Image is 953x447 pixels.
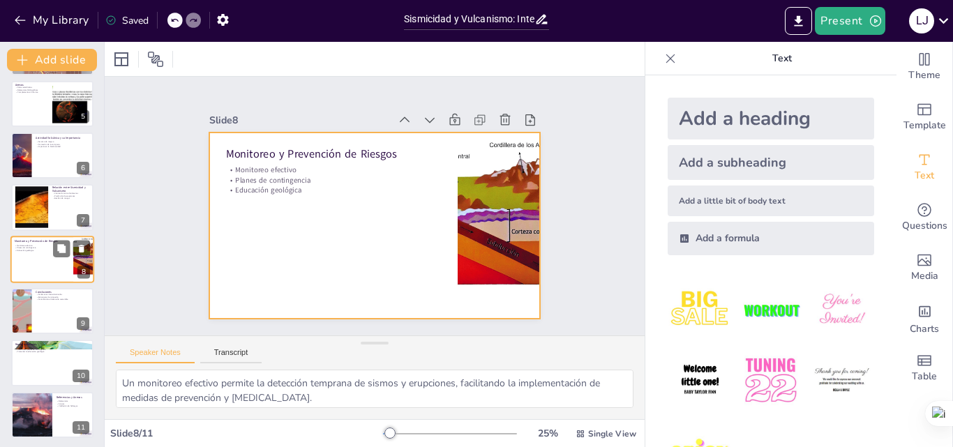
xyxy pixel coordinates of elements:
[110,48,133,70] div: Layout
[73,421,89,434] div: 11
[896,92,952,142] div: Add ready made slides
[36,293,89,296] p: Fenómenos interrelacionados
[116,348,195,363] button: Speaker Notes
[896,293,952,343] div: Add charts and graphs
[11,392,93,438] div: 11
[15,86,48,89] p: Datos estadísticos
[77,110,89,123] div: 5
[15,246,69,249] p: Planes de contingencia
[668,278,733,342] img: 1.jpeg
[57,405,89,408] p: Validación de hallazgos
[105,14,149,27] div: Saved
[116,370,633,408] textarea: Un monitoreo efectivo permite la detección temprana de sismos y erupciones, facilitando la implem...
[52,195,89,197] p: Predicción de erupciones
[682,42,883,75] p: Text
[903,118,946,133] span: Template
[36,136,89,140] p: Actividad Volcánica y su Importancia
[57,400,89,402] p: Referencias
[668,185,874,216] div: Add a little bit of body text
[896,42,952,92] div: Change the overall theme
[15,347,89,350] p: Desarrollar planes de contingencia
[815,7,885,35] button: Present
[785,7,812,35] button: Export to PowerPoint
[36,143,89,146] p: Formación de rocas ígneas
[738,278,803,342] img: 2.jpeg
[77,162,89,174] div: 6
[36,140,89,143] p: Ascenso de magma
[902,218,947,234] span: Questions
[909,8,934,33] div: L J
[910,321,939,337] span: Charts
[531,427,564,440] div: 25 %
[11,184,93,230] div: 7
[7,49,97,71] button: Add slide
[15,350,89,353] p: Fomentar la educación geológica
[15,249,69,252] p: Educación geológica
[668,348,733,413] img: 4.jpeg
[57,402,89,405] p: Anexos
[77,266,90,278] div: 8
[147,51,164,68] span: Position
[374,71,450,279] p: Planes de contingencia
[10,236,94,283] div: 8
[896,142,952,192] div: Add text boxes
[73,240,90,257] button: Delete Slide
[738,348,803,413] img: 5.jpeg
[36,290,89,294] p: Conclusiones
[73,370,89,382] div: 10
[896,243,952,293] div: Add images, graphics, shapes or video
[911,268,938,284] span: Media
[52,192,89,195] p: Interacción entre fenómenos
[52,185,89,193] p: Relación entre Sismicidad y Vulcanismo
[15,82,48,86] p: Anexos
[36,298,89,301] p: Contribución al desarrollo sostenible
[404,9,534,29] input: Insert title
[397,78,478,287] p: Monitoreo y Prevención de Riesgos
[11,132,93,179] div: 6
[588,428,636,439] span: Single View
[110,427,383,440] div: Slide 8 / 11
[15,239,69,243] p: Monitoreo y Prevención de Riesgos
[446,73,514,249] div: Slide 8
[915,168,934,183] span: Text
[57,395,89,400] p: Referencias y Anexos
[36,146,89,149] p: Impacto en la biodiversidad
[896,192,952,243] div: Get real-time input from your audience
[15,342,89,346] p: Recomendaciones
[15,91,48,93] p: Complemento al informe
[36,296,89,298] p: Estrategias de mitigación
[11,81,93,127] div: 5
[668,222,874,255] div: Add a formula
[52,197,89,200] p: Gestión de riesgos
[384,74,460,282] p: Monitoreo efectivo
[896,343,952,393] div: Add a table
[77,214,89,227] div: 7
[200,348,262,363] button: Transcript
[77,317,89,330] div: 9
[15,244,69,247] p: Monitoreo efectivo
[364,68,440,275] p: Educación geológica
[668,98,874,139] div: Add a heading
[809,348,874,413] img: 6.jpeg
[908,68,940,83] span: Theme
[668,145,874,180] div: Add a subheading
[912,369,937,384] span: Table
[11,288,93,334] div: 9
[909,7,934,35] button: L J
[10,9,95,31] button: My Library
[53,240,70,257] button: Duplicate Slide
[15,89,48,91] p: Referencias bibliográficas
[809,278,874,342] img: 3.jpeg
[15,345,89,348] p: Fortalecer el monitoreo
[11,340,93,386] div: 10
